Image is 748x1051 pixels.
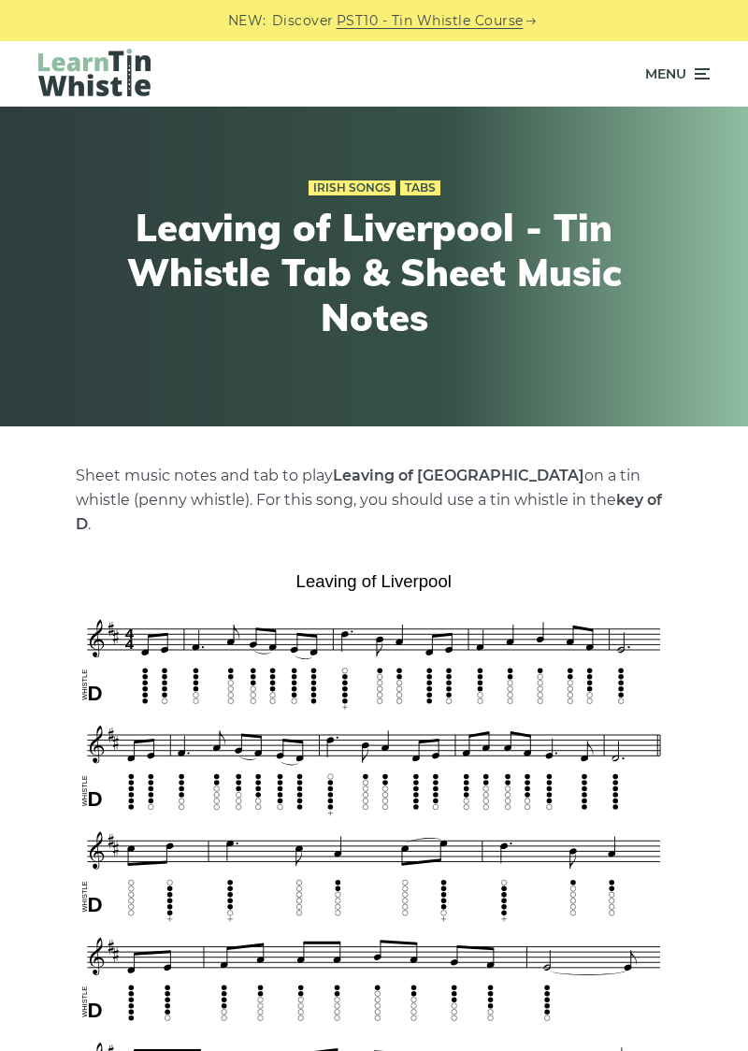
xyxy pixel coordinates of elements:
[122,205,626,339] h1: Leaving of Liverpool - Tin Whistle Tab & Sheet Music Notes
[38,49,151,96] img: LearnTinWhistle.com
[76,464,672,537] p: Sheet music notes and tab to play on a tin whistle (penny whistle). For this song, you should use...
[309,180,396,195] a: Irish Songs
[645,50,686,97] span: Menu
[400,180,440,195] a: Tabs
[333,467,584,484] strong: Leaving of [GEOGRAPHIC_DATA]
